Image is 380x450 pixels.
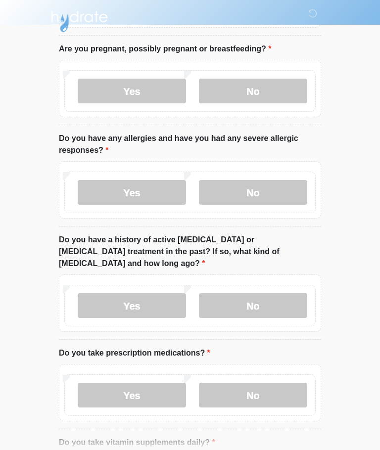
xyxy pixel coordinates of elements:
[78,293,186,318] label: Yes
[49,7,109,33] img: Hydrate IV Bar - Arcadia Logo
[78,180,186,205] label: Yes
[199,293,307,318] label: No
[78,79,186,103] label: Yes
[199,383,307,407] label: No
[59,133,321,156] label: Do you have any allergies and have you had any severe allergic responses?
[199,180,307,205] label: No
[59,347,210,359] label: Do you take prescription medications?
[59,43,271,55] label: Are you pregnant, possibly pregnant or breastfeeding?
[59,234,321,270] label: Do you have a history of active [MEDICAL_DATA] or [MEDICAL_DATA] treatment in the past? If so, wh...
[59,437,215,449] label: Do you take vitamin supplements daily?
[199,79,307,103] label: No
[78,383,186,407] label: Yes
